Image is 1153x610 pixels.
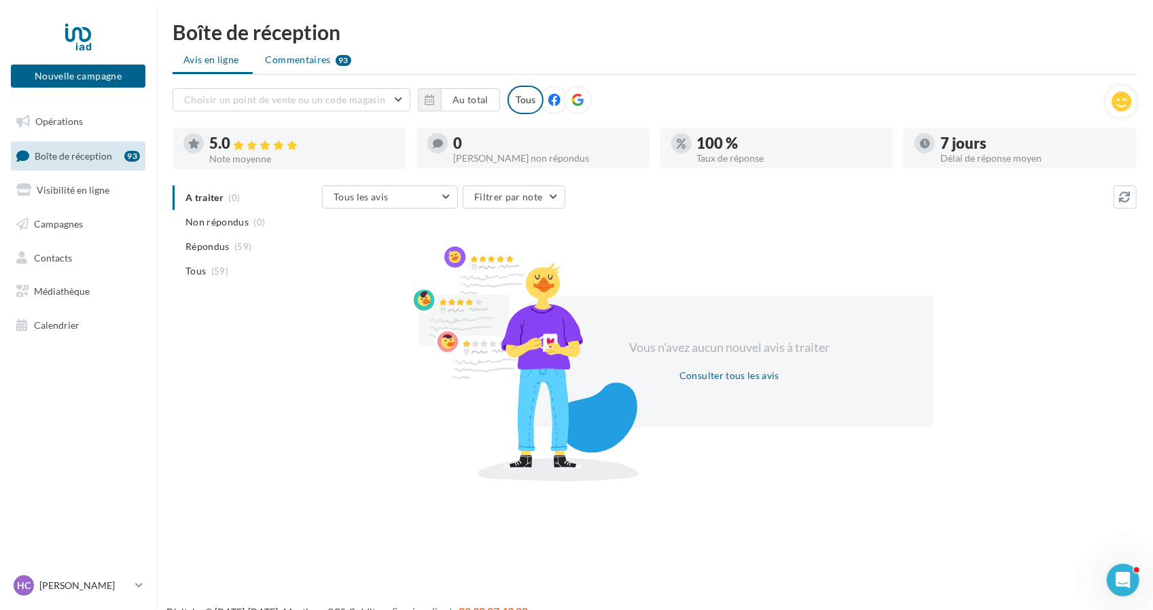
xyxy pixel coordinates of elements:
div: 100 % [697,136,883,151]
button: Nouvelle campagne [11,65,145,88]
span: HC [17,579,31,592]
a: Médiathèque [8,277,148,306]
span: (0) [254,217,266,228]
span: Opérations [35,115,83,127]
div: Taux de réponse [697,154,883,163]
div: v 4.0.25 [38,22,67,33]
img: website_grey.svg [22,35,33,46]
span: Campagnes [34,218,83,230]
span: Boîte de réception [35,149,112,161]
div: 0 [453,136,639,151]
div: Tous [508,86,544,114]
span: Non répondus [185,215,249,229]
div: Délai de réponse moyen [940,154,1126,163]
img: tab_domain_overview_orange.svg [56,79,67,90]
button: Filtrer par note [463,185,565,209]
div: Domaine [71,80,105,89]
a: Visibilité en ligne [8,176,148,204]
iframe: Intercom live chat [1107,564,1139,596]
span: Répondus [185,240,230,253]
div: Vous n'avez aucun nouvel avis à traiter [613,339,847,357]
span: Commentaires [266,53,331,67]
button: Au total [418,88,500,111]
div: Mots-clés [171,80,205,89]
button: Au total [441,88,500,111]
div: Domaine: [DOMAIN_NAME] [35,35,154,46]
div: 93 [124,151,140,162]
button: Consulter tous les avis [674,367,785,384]
a: Contacts [8,244,148,272]
button: Choisir un point de vente ou un code magasin [173,88,410,111]
span: Visibilité en ligne [37,184,109,196]
div: Boîte de réception [173,22,1137,42]
span: Tous [185,264,206,278]
span: Contacts [34,251,72,263]
span: Calendrier [34,319,79,331]
div: 7 jours [940,136,1126,151]
div: [PERSON_NAME] non répondus [453,154,639,163]
button: Tous les avis [322,185,458,209]
a: Campagnes [8,210,148,238]
span: (59) [211,266,228,276]
a: Boîte de réception93 [8,141,148,171]
div: 5.0 [209,136,395,151]
p: [PERSON_NAME] [39,579,130,592]
a: Opérations [8,107,148,136]
span: Médiathèque [34,285,90,297]
img: logo_orange.svg [22,22,33,33]
div: 93 [336,55,351,66]
a: HC [PERSON_NAME] [11,573,145,598]
span: (59) [234,241,251,252]
a: Calendrier [8,311,148,340]
div: Note moyenne [209,154,395,164]
span: Choisir un point de vente ou un code magasin [184,94,385,105]
span: Tous les avis [334,191,389,202]
img: tab_keywords_by_traffic_grey.svg [156,79,167,90]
